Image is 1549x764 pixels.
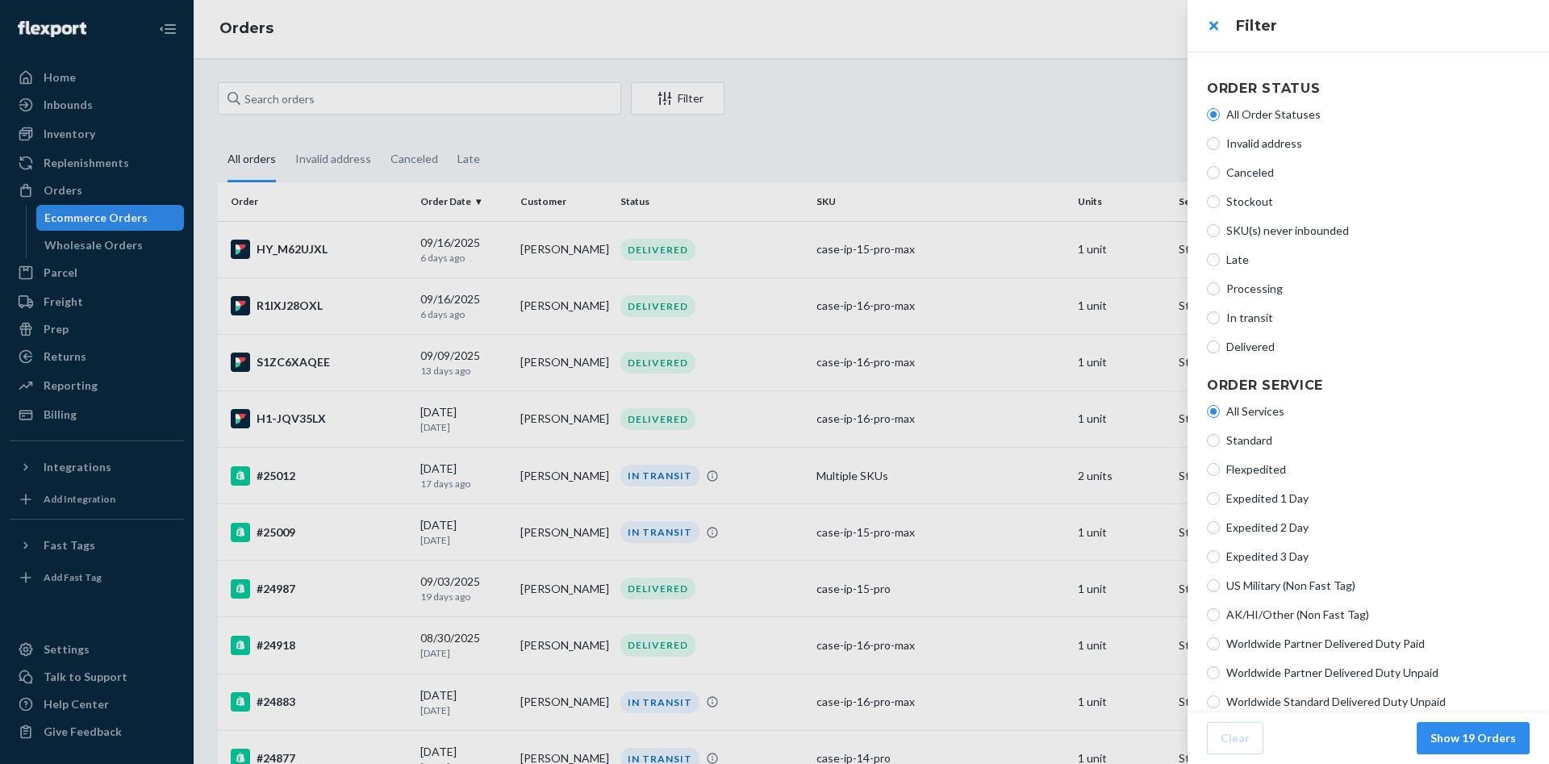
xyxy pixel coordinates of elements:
input: Expedited 2 Day [1207,521,1220,534]
input: Late [1207,253,1220,266]
button: Clear [1207,722,1263,754]
h4: Order Service [1207,376,1530,395]
input: All Services [1207,405,1220,418]
input: Invalid address [1207,137,1220,150]
input: Worldwide Standard Delivered Duty Unpaid [1207,695,1220,708]
button: close [1197,10,1230,42]
span: US Military (Non Fast Tag) [1226,578,1530,594]
span: In transit [1226,310,1530,326]
span: Expedited 3 Day [1226,549,1530,565]
input: Delivered [1207,340,1220,353]
span: Stockout [1226,194,1530,210]
span: All Order Statuses [1226,106,1530,123]
span: Standard [1226,432,1530,449]
input: SKU(s) never inbounded [1207,224,1220,237]
span: Worldwide Partner Delivered Duty Unpaid [1226,665,1530,681]
span: Processing [1226,281,1530,297]
span: Worldwide Partner Delivered Duty Paid [1226,636,1530,652]
span: Delivered [1226,339,1530,355]
span: Flexpedited [1226,461,1530,478]
span: Worldwide Standard Delivered Duty Unpaid [1226,694,1530,710]
span: Invalid address [1226,136,1530,152]
input: US Military (Non Fast Tag) [1207,579,1220,592]
span: Expedited 1 Day [1226,491,1530,507]
span: AK/HI/Other (Non Fast Tag) [1226,607,1530,623]
span: Canceled [1226,165,1530,181]
input: Flexpedited [1207,463,1220,476]
input: Expedited 3 Day [1207,550,1220,563]
input: In transit [1207,311,1220,324]
input: Worldwide Partner Delivered Duty Unpaid [1207,666,1220,679]
span: Expedited 2 Day [1226,520,1530,536]
input: All Order Statuses [1207,108,1220,121]
span: SKU(s) never inbounded [1226,223,1530,239]
input: Expedited 1 Day [1207,492,1220,505]
input: Worldwide Partner Delivered Duty Paid [1207,637,1220,650]
span: All Services [1226,403,1530,420]
input: Canceled [1207,166,1220,179]
input: Stockout [1207,195,1220,208]
input: Standard [1207,434,1220,447]
button: Show 19 Orders [1417,722,1530,754]
span: Late [1226,252,1530,268]
input: AK/HI/Other (Non Fast Tag) [1207,608,1220,621]
input: Processing [1207,282,1220,295]
h4: Order Status [1207,79,1530,98]
h3: Filter [1236,15,1530,36]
